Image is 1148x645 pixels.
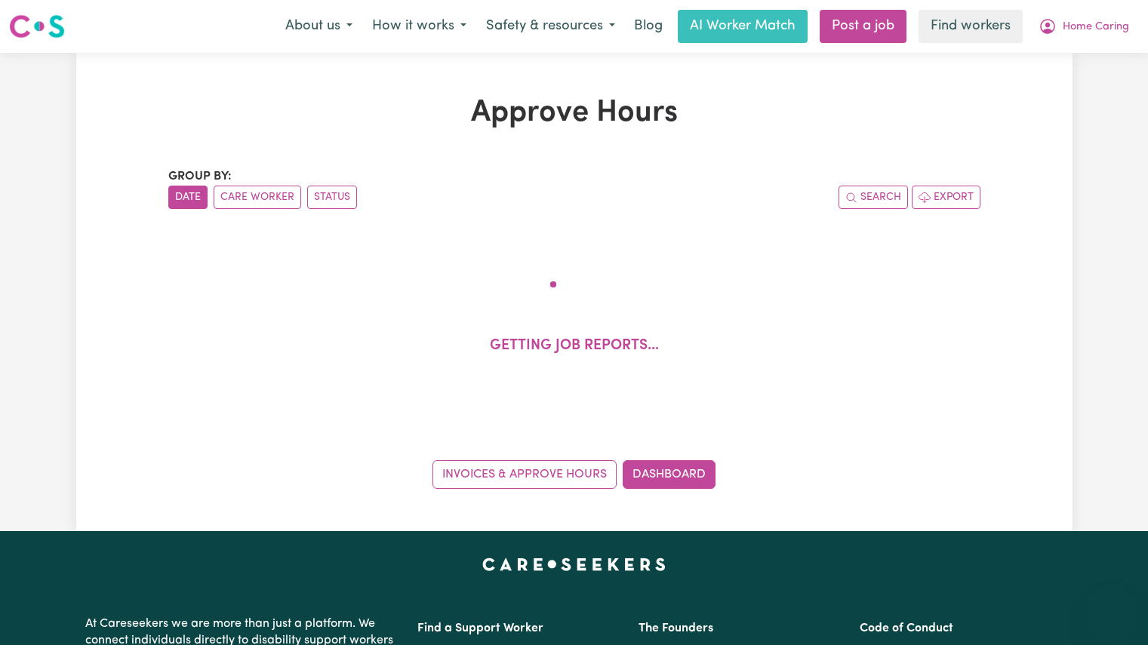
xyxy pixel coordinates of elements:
[1088,585,1136,633] iframe: Button to launch messaging window
[639,622,713,634] a: The Founders
[307,186,357,209] button: sort invoices by paid status
[839,186,908,209] button: Search
[860,622,953,634] a: Code of Conduct
[625,10,672,43] a: Blog
[919,10,1023,43] a: Find workers
[490,336,659,358] p: Getting job reports...
[623,460,716,489] a: Dashboard
[9,9,65,44] a: Careseekers logo
[1029,11,1139,42] button: My Account
[476,11,625,42] button: Safety & resources
[168,95,980,131] h1: Approve Hours
[168,186,208,209] button: sort invoices by date
[362,11,476,42] button: How it works
[820,10,906,43] a: Post a job
[275,11,362,42] button: About us
[168,170,232,183] span: Group by:
[214,186,301,209] button: sort invoices by care worker
[417,622,543,634] a: Find a Support Worker
[9,13,65,40] img: Careseekers logo
[482,558,666,570] a: Careseekers home page
[678,10,808,43] a: AI Worker Match
[1063,19,1129,35] span: Home Caring
[432,460,617,489] a: Invoices & Approve Hours
[912,186,980,209] button: Export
